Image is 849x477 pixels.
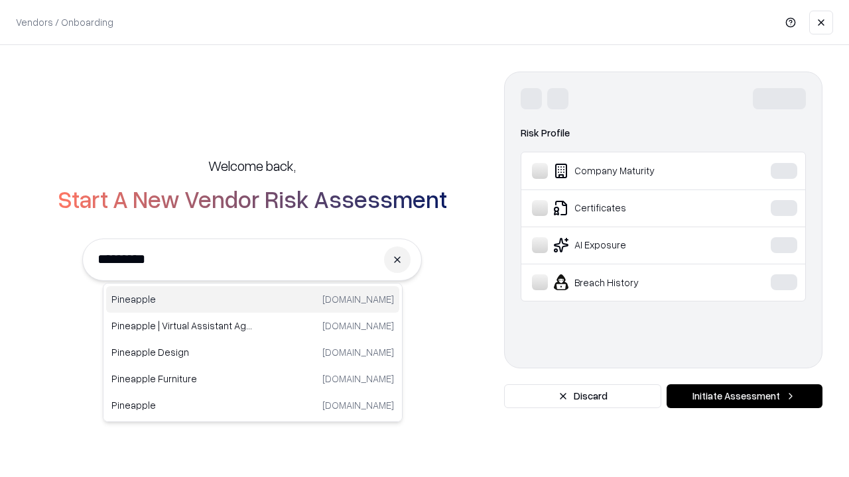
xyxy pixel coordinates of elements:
[111,398,253,412] p: Pineapple
[667,384,822,408] button: Initiate Assessment
[208,156,296,175] h5: Welcome back,
[111,345,253,359] p: Pineapple Design
[322,319,394,333] p: [DOMAIN_NAME]
[322,372,394,386] p: [DOMAIN_NAME]
[16,15,113,29] p: Vendors / Onboarding
[521,125,806,141] div: Risk Profile
[322,292,394,306] p: [DOMAIN_NAME]
[322,398,394,412] p: [DOMAIN_NAME]
[532,200,730,216] div: Certificates
[532,163,730,179] div: Company Maturity
[111,292,253,306] p: Pineapple
[532,274,730,290] div: Breach History
[58,185,447,212] h2: Start A New Vendor Risk Assessment
[103,283,403,422] div: Suggestions
[504,384,661,408] button: Discard
[322,345,394,359] p: [DOMAIN_NAME]
[532,237,730,253] div: AI Exposure
[111,372,253,386] p: Pineapple Furniture
[111,319,253,333] p: Pineapple | Virtual Assistant Agency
